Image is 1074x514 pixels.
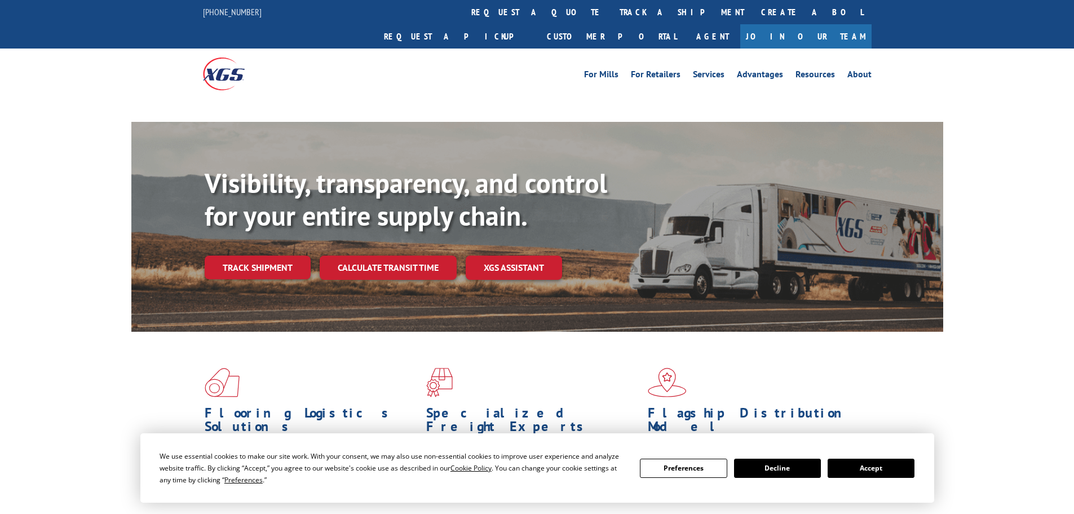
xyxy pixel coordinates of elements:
[648,406,861,439] h1: Flagship Distribution Model
[203,6,262,17] a: [PHONE_NUMBER]
[205,256,311,279] a: Track shipment
[320,256,457,280] a: Calculate transit time
[795,70,835,82] a: Resources
[737,70,783,82] a: Advantages
[205,165,607,233] b: Visibility, transparency, and control for your entire supply chain.
[426,368,453,397] img: xgs-icon-focused-on-flooring-red
[693,70,724,82] a: Services
[828,459,914,478] button: Accept
[466,256,562,280] a: XGS ASSISTANT
[224,475,263,485] span: Preferences
[450,463,492,473] span: Cookie Policy
[740,24,872,49] a: Join Our Team
[640,459,727,478] button: Preferences
[375,24,538,49] a: Request a pickup
[631,70,680,82] a: For Retailers
[426,406,639,439] h1: Specialized Freight Experts
[648,368,687,397] img: xgs-icon-flagship-distribution-model-red
[160,450,626,486] div: We use essential cookies to make our site work. With your consent, we may also use non-essential ...
[685,24,740,49] a: Agent
[584,70,618,82] a: For Mills
[205,368,240,397] img: xgs-icon-total-supply-chain-intelligence-red
[847,70,872,82] a: About
[140,433,934,503] div: Cookie Consent Prompt
[538,24,685,49] a: Customer Portal
[734,459,821,478] button: Decline
[205,406,418,439] h1: Flooring Logistics Solutions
